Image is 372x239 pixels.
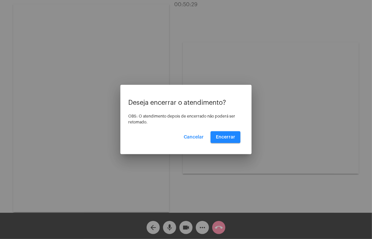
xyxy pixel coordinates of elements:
p: Deseja encerrar o atendimento? [128,99,244,106]
span: OBS: O atendimento depois de encerrado não poderá ser retomado. [128,114,235,124]
span: Cancelar [184,135,204,139]
button: Encerrar [211,131,240,143]
span: Encerrar [216,135,235,139]
button: Cancelar [178,131,209,143]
